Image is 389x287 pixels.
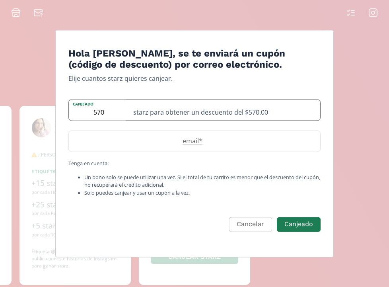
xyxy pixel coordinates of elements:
[68,74,321,84] p: Elije cuantos starz quieres canjear.
[128,100,320,121] div: starz para obtener un descuento del $570.00
[68,160,321,168] p: Tenga en cuenta:
[229,217,272,232] button: Cancelar
[69,100,128,107] label: Canjeado
[69,137,312,146] label: email *
[277,217,321,232] button: Canjeado
[84,189,321,197] li: Solo puedes canjear y usar un cupón a la vez.
[84,174,321,189] li: Un bono solo se puede utilizar una vez. Si el total de tu carrito es menor que el descuento del c...
[55,30,334,257] div: Edit Program
[68,48,321,71] h4: Hola [PERSON_NAME], se te enviará un cupón (código de descuento) por correo electrónico.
